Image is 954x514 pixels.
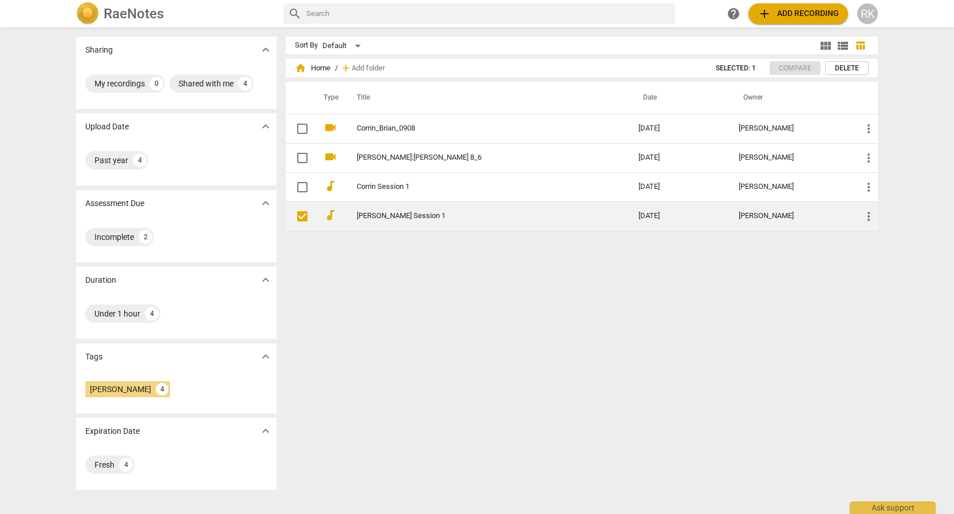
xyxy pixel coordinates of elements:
[139,230,152,244] div: 2
[739,212,843,220] div: [PERSON_NAME]
[257,271,274,288] button: Show more
[739,124,843,133] div: [PERSON_NAME]
[835,64,859,73] span: Delete
[629,172,730,201] td: [DATE]
[85,274,116,286] p: Duration
[862,180,876,194] span: more_vert
[257,348,274,365] button: Show more
[238,77,252,90] div: 4
[104,6,164,22] h2: RaeNotes
[834,37,851,54] button: List view
[857,3,878,24] button: RK
[259,43,273,57] span: expand_more
[314,82,343,114] th: Type
[76,2,274,25] a: LogoRaeNotes
[85,351,103,363] p: Tags
[817,37,834,54] button: Tile view
[352,64,385,73] span: Add folder
[357,124,597,133] a: Corrin_Brian_0908
[819,39,833,53] span: view_module
[730,82,853,114] th: Owner
[335,64,338,73] span: /
[862,151,876,165] span: more_vert
[295,62,306,74] span: home
[257,118,274,135] button: Show more
[306,5,671,23] input: Search
[119,458,133,472] div: 4
[85,197,144,209] p: Assessment Due
[324,208,337,222] span: audiotrack
[145,307,159,321] div: 4
[85,121,129,133] p: Upload Date
[851,37,869,54] button: Table view
[149,77,163,90] div: 0
[723,3,744,24] a: Help
[629,143,730,172] td: [DATE]
[716,64,756,73] span: Selected: 1
[85,425,140,437] p: Expiration Date
[259,196,273,210] span: expand_more
[629,201,730,231] td: [DATE]
[295,62,330,74] span: Home
[94,308,140,319] div: Under 1 hour
[288,7,302,21] span: search
[94,78,145,89] div: My recordings
[707,61,765,75] button: Selected: 1
[825,61,869,75] button: Delete
[156,383,168,396] div: 4
[357,183,597,191] a: Corrin Session 1
[90,383,151,395] div: [PERSON_NAME]
[855,40,866,51] span: table_chart
[850,501,936,514] div: Ask support
[324,150,337,164] span: videocam
[836,39,850,53] span: view_list
[257,422,274,440] button: Show more
[340,62,352,74] span: add
[739,153,843,162] div: [PERSON_NAME]
[862,209,876,223] span: more_vert
[324,121,337,135] span: videocam
[357,153,597,162] a: [PERSON_NAME]:[PERSON_NAME] 8_6
[727,7,740,21] span: help
[357,212,597,220] a: [PERSON_NAME] Session 1
[259,424,273,438] span: expand_more
[259,273,273,287] span: expand_more
[257,195,274,212] button: Show more
[629,82,730,114] th: Date
[324,179,337,193] span: audiotrack
[758,7,771,21] span: add
[748,3,848,24] button: Upload
[259,350,273,363] span: expand_more
[179,78,234,89] div: Shared with me
[739,183,843,191] div: [PERSON_NAME]
[259,120,273,133] span: expand_more
[343,82,629,114] th: Title
[76,2,99,25] img: Logo
[257,41,274,58] button: Show more
[94,155,128,166] div: Past year
[133,153,147,167] div: 4
[85,44,113,56] p: Sharing
[862,122,876,136] span: more_vert
[295,41,318,50] div: Sort By
[758,7,839,21] span: Add recording
[94,459,115,470] div: Fresh
[629,114,730,143] td: [DATE]
[94,231,134,243] div: Incomplete
[322,37,365,55] div: Default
